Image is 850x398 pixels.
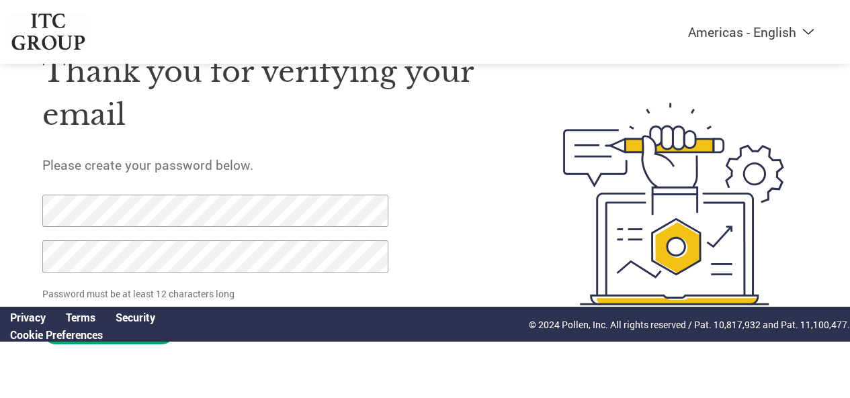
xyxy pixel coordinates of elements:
[10,328,103,342] a: Cookie Preferences, opens a dedicated popup modal window
[10,310,46,324] a: Privacy
[540,31,807,377] img: create-password
[116,310,155,324] a: Security
[529,317,850,332] p: © 2024 Pollen, Inc. All rights reserved / Pat. 10,817,932 and Pat. 11,100,477.
[42,156,501,173] h5: Please create your password below.
[42,50,501,137] h1: Thank you for verifying your email
[42,287,391,301] p: Password must be at least 12 characters long
[10,13,87,50] img: ITC Group
[66,310,95,324] a: Terms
